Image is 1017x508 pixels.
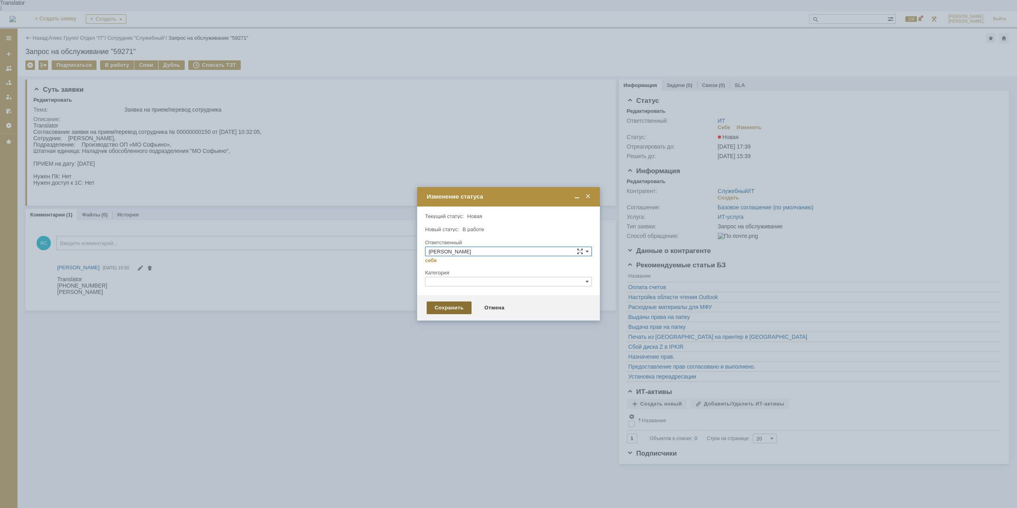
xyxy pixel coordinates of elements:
[425,226,459,232] label: Новый статус:
[425,213,464,219] label: Текущий статус:
[425,257,437,264] a: себе
[584,193,592,200] span: Закрыть
[467,213,482,219] span: Новая
[573,193,581,200] span: Свернуть (Ctrl + M)
[425,240,590,245] div: Ответственный
[577,248,583,255] span: Сложная форма
[462,226,484,232] span: В работе
[425,270,590,275] div: Категория
[427,193,592,200] div: Изменение статуса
